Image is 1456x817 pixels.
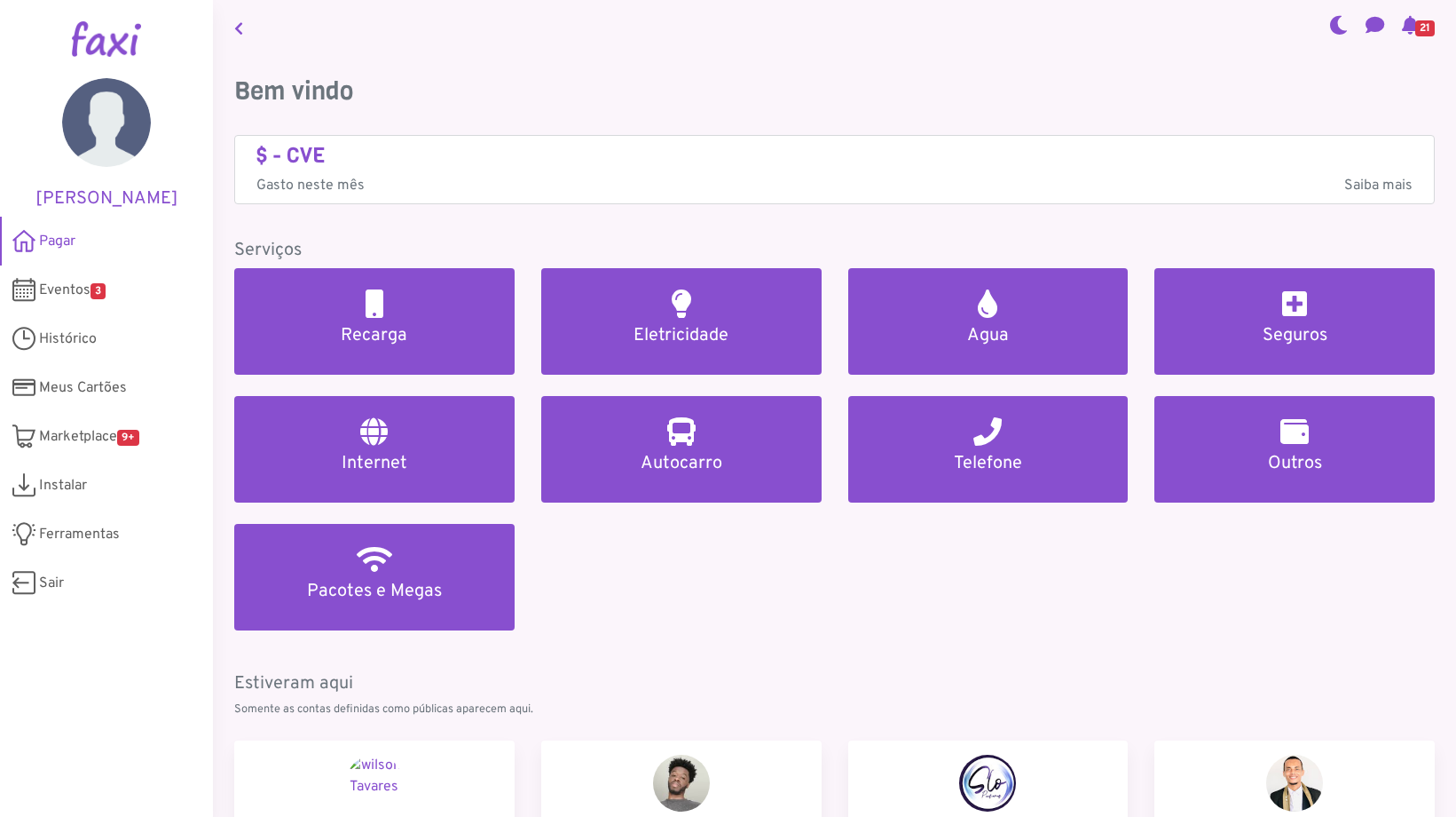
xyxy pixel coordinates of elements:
[1266,755,1323,812] img: Adnilson Medina
[234,396,515,503] a: Internet
[234,702,1435,718] p: Somente as contas definidas como públicas aparecem aqui.
[39,426,139,448] span: Marketplace
[39,475,87,496] span: Instalar
[1344,175,1413,196] span: Saiba mais
[117,430,139,446] span: 9+
[256,581,493,602] h5: Pacotes e Megas
[256,143,1413,197] a: $ - CVE Gasto neste mêsSaiba mais
[91,283,106,299] span: 3
[27,78,186,210] a: [PERSON_NAME]
[39,231,75,252] span: Pagar
[39,377,127,399] span: Meus Cartões
[1415,20,1435,36] span: 21
[563,453,800,474] h5: Autocarro
[256,325,493,346] h5: Recarga
[541,396,822,503] a: Autocarro
[848,396,1129,503] a: Telefone
[234,268,515,375] a: Recarga
[346,755,403,797] img: wilson Tavares
[1176,325,1413,346] h5: Seguros
[39,329,97,350] span: Histórico
[39,524,120,545] span: Ferramentas
[870,325,1107,346] h5: Agua
[563,325,800,346] h5: Eletricidade
[870,453,1107,474] h5: Telefone
[1154,268,1435,375] a: Seguros
[256,453,493,474] h5: Internet
[234,524,515,631] a: Pacotes e Megas
[39,280,106,301] span: Eventos
[234,76,1435,107] h3: Bem vindo
[541,268,822,375] a: Eletricidade
[848,268,1129,375] a: Agua
[234,673,1435,694] h5: Estiveram aqui
[653,755,710,812] img: Dannyel Pina
[234,240,1435,261] h5: Serviços
[1154,396,1435,503] a: Outros
[1176,453,1413,474] h5: Outros
[256,143,1413,169] h4: $ - CVE
[959,755,1016,812] img: SLO PERFUMES
[39,573,64,594] span: Sair
[256,175,1413,196] p: Gasto neste mês
[27,188,186,210] h5: [PERSON_NAME]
